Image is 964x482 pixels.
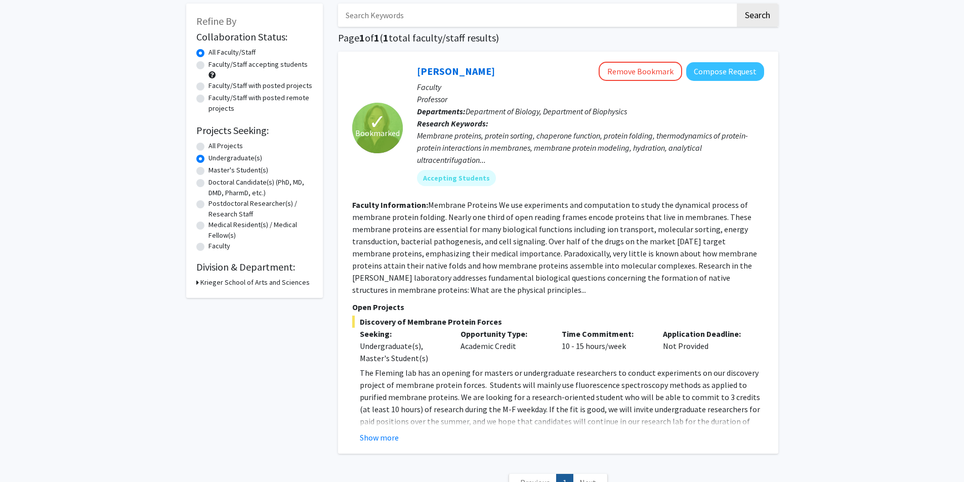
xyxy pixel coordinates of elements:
[663,328,749,340] p: Application Deadline:
[208,47,256,58] label: All Faculty/Staff
[417,118,488,128] b: Research Keywords:
[453,328,554,364] div: Academic Credit
[352,301,764,313] p: Open Projects
[208,93,313,114] label: Faculty/Staff with posted remote projects
[417,65,495,77] a: [PERSON_NAME]
[417,93,764,105] p: Professor
[554,328,655,364] div: 10 - 15 hours/week
[338,4,735,27] input: Search Keywords
[360,328,446,340] p: Seeking:
[417,129,764,166] div: Membrane proteins, protein sorting, chaperone function, protein folding, thermodynamics of protei...
[360,367,764,452] p: The Fleming lab has an opening for masters or undergraduate researchers to conduct experiments on...
[374,31,380,44] span: 1
[208,177,313,198] label: Doctoral Candidate(s) (PhD, MD, DMD, PharmD, etc.)
[200,277,310,288] h3: Krieger School of Arts and Sciences
[8,436,43,474] iframe: Chat
[338,32,778,44] h1: Page of ( total faculty/staff results)
[208,220,313,241] label: Medical Resident(s) / Medical Fellow(s)
[208,241,230,251] label: Faculty
[417,170,496,186] mat-chip: Accepting Students
[208,80,312,91] label: Faculty/Staff with posted projects
[208,141,243,151] label: All Projects
[196,31,313,43] h2: Collaboration Status:
[196,124,313,137] h2: Projects Seeking:
[208,59,308,70] label: Faculty/Staff accepting students
[360,431,399,444] button: Show more
[196,15,236,27] span: Refine By
[359,31,365,44] span: 1
[737,4,778,27] button: Search
[352,200,757,295] fg-read-more: Membrane Proteins We use experiments and computation to study the dynamical process of membrane p...
[383,31,389,44] span: 1
[355,127,400,139] span: Bookmarked
[417,81,764,93] p: Faculty
[562,328,648,340] p: Time Commitment:
[466,106,627,116] span: Department of Biology, Department of Biophysics
[599,62,682,81] button: Remove Bookmark
[352,200,428,210] b: Faculty Information:
[208,153,262,163] label: Undergraduate(s)
[196,261,313,273] h2: Division & Department:
[208,165,268,176] label: Master's Student(s)
[352,316,764,328] span: Discovery of Membrane Protein Forces
[686,62,764,81] button: Compose Request to Karen Fleming
[417,106,466,116] b: Departments:
[360,340,446,364] div: Undergraduate(s), Master's Student(s)
[208,198,313,220] label: Postdoctoral Researcher(s) / Research Staff
[460,328,547,340] p: Opportunity Type:
[655,328,757,364] div: Not Provided
[369,117,386,127] span: ✓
